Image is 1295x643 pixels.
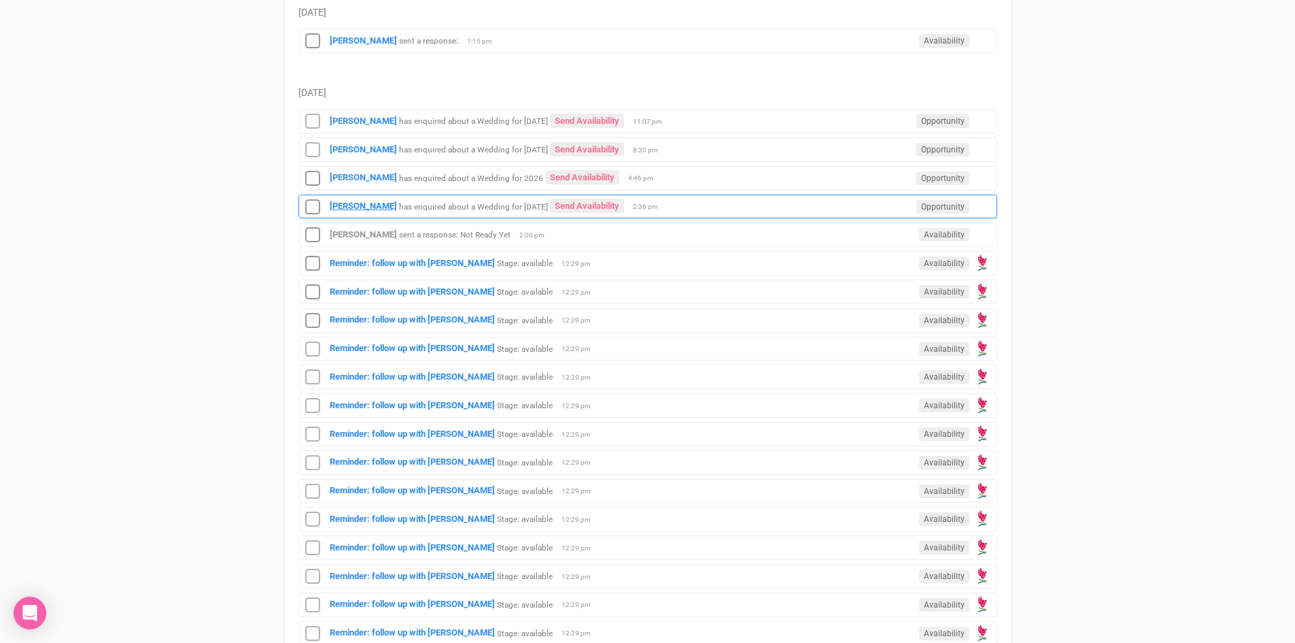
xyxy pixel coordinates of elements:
a: Reminder: follow up with [PERSON_NAME] [330,485,495,495]
span: Availability [919,342,969,356]
span: Availability [919,228,969,242]
a: [PERSON_NAME] [330,229,397,240]
img: open-uri20190322-4-14wp8y4 [973,425,992,444]
small: sent a response: Not Ready Yet [399,230,511,240]
a: Reminder: follow up with [PERSON_NAME] [330,258,495,268]
small: Stage: available [497,372,553,382]
span: 2:00 pm [519,231,553,240]
small: Stage: available [497,572,553,581]
span: Availability [919,512,969,526]
a: Send Availability [550,199,624,213]
small: Stage: available [497,344,553,353]
span: 12:29 pm [562,259,595,269]
img: open-uri20190322-4-14wp8y4 [973,367,992,386]
span: Availability [919,314,969,327]
small: Stage: available [497,429,553,439]
a: Reminder: follow up with [PERSON_NAME] [330,372,495,382]
small: Stage: available [497,543,553,553]
span: 12:29 pm [562,430,595,440]
a: Reminder: follow up with [PERSON_NAME] [330,400,495,410]
span: 8:30 pm [633,146,667,155]
span: Opportunity [916,143,969,156]
a: [PERSON_NAME] [330,201,397,211]
img: open-uri20190322-4-14wp8y4 [973,482,992,501]
a: Reminder: follow up with [PERSON_NAME] [330,429,495,439]
img: open-uri20190322-4-14wp8y4 [973,282,992,301]
span: 12:29 pm [562,458,595,467]
img: open-uri20190322-4-14wp8y4 [973,538,992,557]
strong: [PERSON_NAME] [330,116,397,126]
small: Stage: available [497,599,553,609]
a: [PERSON_NAME] [330,144,397,154]
h5: [DATE] [298,7,997,18]
span: 12:29 pm [562,487,595,496]
span: 12:29 pm [562,629,595,638]
span: Opportunity [916,114,969,128]
img: open-uri20190322-4-14wp8y4 [973,624,992,643]
small: Stage: available [497,486,553,495]
img: open-uri20190322-4-14wp8y4 [973,396,992,415]
span: 12:29 pm [562,600,595,610]
span: 11:07 pm [633,117,667,127]
span: Availability [919,427,969,441]
span: Opportunity [916,200,969,214]
small: Stage: available [497,514,553,524]
span: 12:29 pm [562,515,595,525]
img: open-uri20190322-4-14wp8y4 [973,254,992,273]
a: Reminder: follow up with [PERSON_NAME] [330,343,495,353]
span: Availability [919,598,969,612]
span: Availability [919,570,969,583]
a: Send Availability [550,142,624,156]
span: Availability [919,484,969,498]
a: Reminder: follow up with [PERSON_NAME] [330,286,495,297]
small: sent a response: [399,36,458,46]
a: Reminder: follow up with [PERSON_NAME] [330,457,495,467]
h5: [DATE] [298,88,997,98]
img: open-uri20190322-4-14wp8y4 [973,510,992,529]
span: 12:29 pm [562,373,595,382]
a: Reminder: follow up with [PERSON_NAME] [330,627,495,638]
span: Availability [919,399,969,412]
a: [PERSON_NAME] [330,172,397,182]
a: Reminder: follow up with [PERSON_NAME] [330,514,495,524]
span: Availability [919,34,969,48]
span: 1:15 pm [467,37,501,46]
a: Reminder: follow up with [PERSON_NAME] [330,571,495,581]
img: open-uri20190322-4-14wp8y4 [973,595,992,614]
a: Reminder: follow up with [PERSON_NAME] [330,314,495,325]
a: Reminder: follow up with [PERSON_NAME] [330,599,495,609]
img: open-uri20190322-4-14wp8y4 [973,453,992,472]
span: Availability [919,456,969,469]
span: Availability [919,370,969,384]
strong: [PERSON_NAME] [330,35,397,46]
small: Stage: available [497,401,553,410]
span: 12:29 pm [562,288,595,297]
div: Open Intercom Messenger [14,597,46,629]
small: Stage: available [497,259,553,268]
img: open-uri20190322-4-14wp8y4 [973,311,992,330]
span: Availability [919,257,969,270]
small: Stage: available [497,287,553,297]
small: has enquired about a Wedding for [DATE] [399,116,548,126]
small: Stage: available [497,315,553,325]
img: open-uri20190322-4-14wp8y4 [973,567,992,586]
small: has enquired about a Wedding for 2026 [399,173,543,182]
a: Send Availability [545,170,619,184]
span: 12:29 pm [562,544,595,553]
span: 12:29 pm [562,401,595,411]
small: Stage: available [497,628,553,638]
